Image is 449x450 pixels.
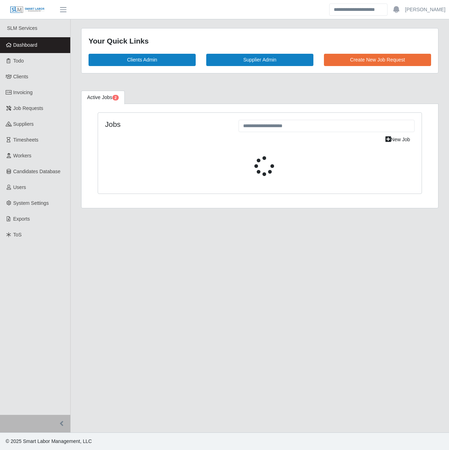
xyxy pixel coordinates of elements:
[13,90,33,95] span: Invoicing
[6,438,92,444] span: © 2025 Smart Labor Management, LLC
[13,153,32,158] span: Workers
[13,232,22,237] span: ToS
[13,216,30,222] span: Exports
[89,54,196,66] a: Clients Admin
[13,121,34,127] span: Suppliers
[13,105,44,111] span: Job Requests
[89,35,431,47] div: Your Quick Links
[13,184,26,190] span: Users
[324,54,431,66] a: Create New Job Request
[13,74,28,79] span: Clients
[7,25,37,31] span: SLM Services
[105,120,228,129] h4: Jobs
[10,6,45,14] img: SLM Logo
[405,6,445,13] a: [PERSON_NAME]
[381,133,415,146] a: New Job
[13,169,61,174] span: Candidates Database
[206,54,313,66] a: Supplier Admin
[13,137,39,143] span: Timesheets
[112,95,119,100] span: Pending Jobs
[81,91,125,104] a: Active Jobs
[329,4,388,16] input: Search
[13,42,38,48] span: Dashboard
[13,200,49,206] span: System Settings
[13,58,24,64] span: Todo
